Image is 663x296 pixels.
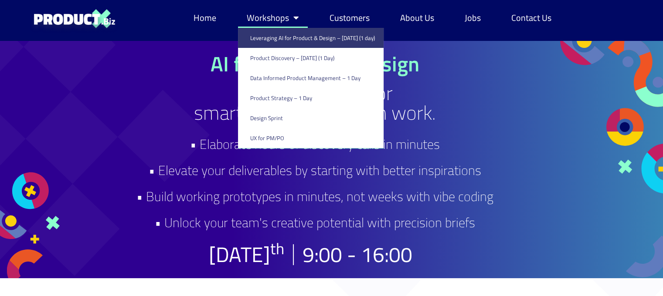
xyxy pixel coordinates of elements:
h2: 9:00 - 16:00 [303,244,412,265]
a: Leveraging AI for Product & Design – [DATE] (1 day) [238,28,384,48]
a: Workshops [238,8,308,28]
ul: Workshops [238,28,384,148]
sup: th [270,236,284,260]
h2: • Elaborate hours of discovery calls in minutes • Elevate your deliverables by starting with bett... [112,131,517,235]
p: [DATE] [209,244,284,265]
h1: AI for Product & Design [112,54,517,74]
a: Customers [321,8,378,28]
h2: Leverage GenAI for smarter & faster design work. [112,83,517,122]
nav: Menu [185,8,560,28]
a: About Us [391,8,443,28]
a: Contact Us [503,8,560,28]
a: Home [185,8,225,28]
a: Jobs [456,8,490,28]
